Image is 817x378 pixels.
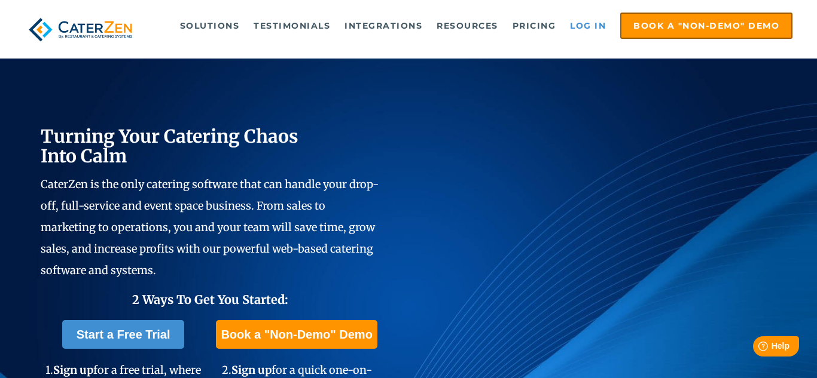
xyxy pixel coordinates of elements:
[156,13,792,39] div: Navigation Menu
[25,13,136,47] img: caterzen
[216,320,377,349] a: Book a "Non-Demo" Demo
[231,363,272,377] span: Sign up
[711,331,804,365] iframe: Help widget launcher
[41,177,379,277] span: CaterZen is the only catering software that can handle your drop-off, full-service and event spac...
[41,125,298,167] span: Turning Your Catering Chaos Into Calm
[174,14,246,38] a: Solutions
[62,320,185,349] a: Start a Free Trial
[132,292,288,307] span: 2 Ways To Get You Started:
[507,14,562,38] a: Pricing
[620,13,792,39] a: Book a "Non-Demo" Demo
[564,14,612,38] a: Log in
[339,14,428,38] a: Integrations
[431,14,504,38] a: Resources
[53,363,93,377] span: Sign up
[248,14,336,38] a: Testimonials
